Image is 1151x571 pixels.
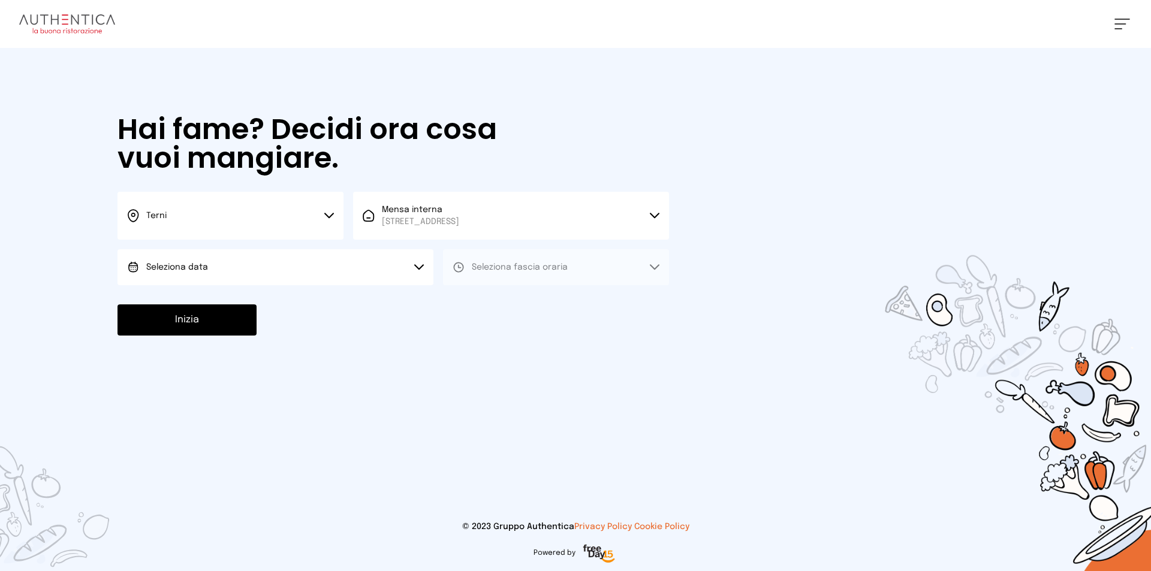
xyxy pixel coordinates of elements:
img: logo.8f33a47.png [19,14,115,34]
img: sticker-selezione-mensa.70a28f7.png [815,186,1151,571]
span: Powered by [534,548,575,558]
button: Inizia [117,304,257,336]
button: Mensa interna[STREET_ADDRESS] [353,192,669,240]
span: Mensa interna [382,204,459,228]
a: Privacy Policy [574,522,632,531]
p: © 2023 Gruppo Authentica [19,521,1132,533]
img: logo-freeday.3e08031.png [580,542,618,566]
span: Seleziona fascia oraria [472,263,568,271]
span: [STREET_ADDRESS] [382,216,459,228]
span: Seleziona data [146,263,208,271]
button: Terni [117,192,344,240]
span: Terni [146,212,167,220]
button: Seleziona data [117,249,433,285]
button: Seleziona fascia oraria [443,249,669,285]
h1: Hai fame? Decidi ora cosa vuoi mangiare. [117,115,531,173]
a: Cookie Policy [634,522,689,531]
